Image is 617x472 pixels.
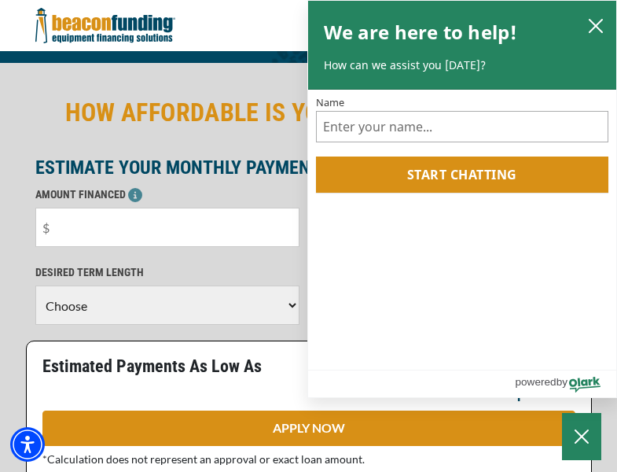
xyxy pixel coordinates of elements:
p: Estimated Payments As Low As [42,357,299,376]
p: How can we assist you [DATE]? [324,57,601,73]
p: DESIRED TERM LENGTH [35,263,299,282]
span: by [556,372,567,392]
label: Name [316,98,609,108]
a: Powered by Olark [515,371,616,397]
span: powered [515,372,556,392]
input: $ [35,208,299,247]
button: Close Chatbox [562,413,601,460]
input: Name [316,111,609,142]
h2: HOW AFFORDABLE IS YOUR NEXT TOW TRUCK? [35,94,582,131]
button: Start chatting [316,157,609,193]
a: APPLY NOW [42,411,575,446]
h2: We are here to help! [324,17,518,48]
div: Accessibility Menu [10,427,45,462]
button: close chatbox [583,14,608,36]
span: *Calculation does not represent an approval or exact loan amount. [42,452,365,466]
p: AMOUNT FINANCED [35,185,299,204]
p: ESTIMATE YOUR MONTHLY PAYMENT [35,158,582,177]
